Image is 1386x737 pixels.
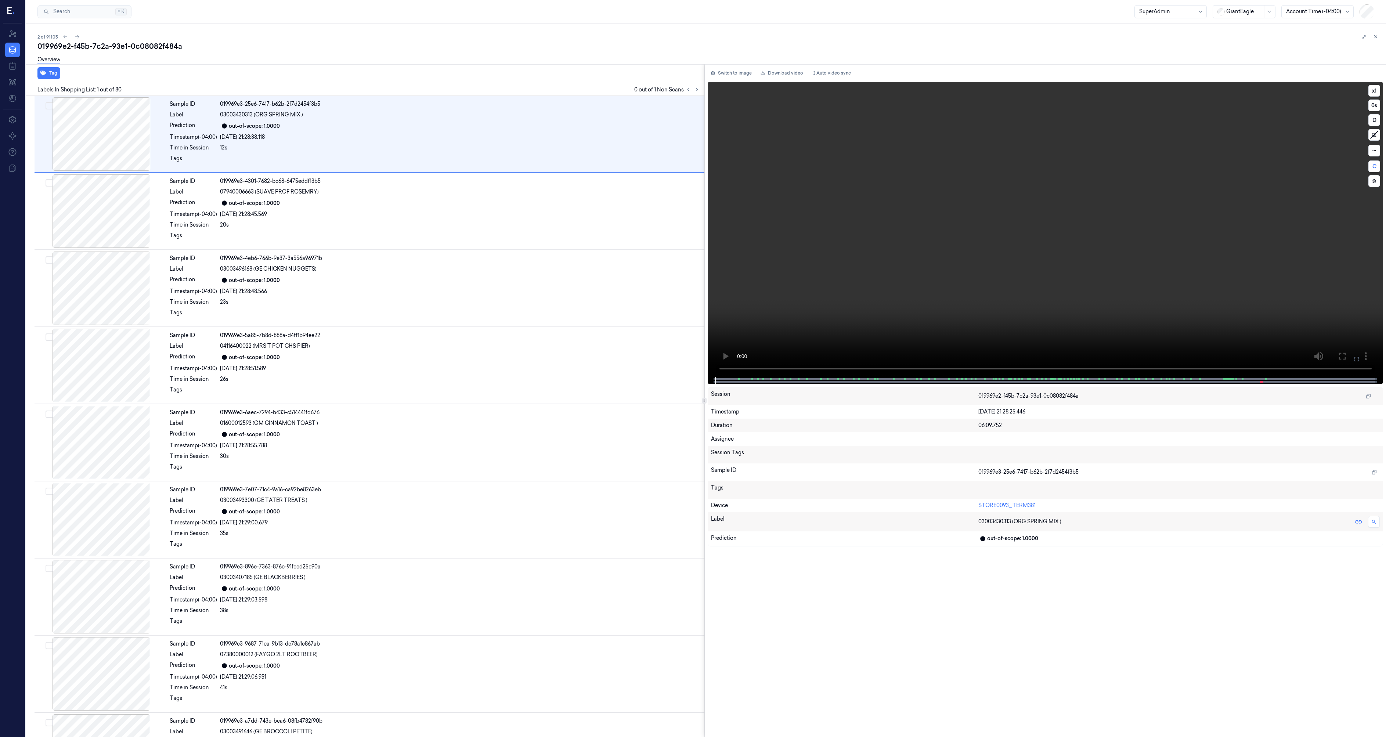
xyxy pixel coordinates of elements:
div: Label [170,419,217,427]
div: out-of-scope: 1.0000 [229,122,280,130]
a: STORE0093_TERM381 [978,502,1036,509]
div: Tags [170,232,217,243]
span: 019969e2-f45b-7c2a-93e1-0c08082f484a [978,392,1079,400]
div: out-of-scope: 1.0000 [229,354,280,361]
div: [DATE] 21:28:48.566 [220,288,700,295]
div: Tags [170,309,217,321]
div: Time in Session [170,607,217,614]
span: 04116400022 (MRS T POT CHS PIER) [220,342,310,350]
div: 35s [220,530,700,537]
button: Select row [46,642,53,649]
div: [DATE] 21:28:55.788 [220,442,700,449]
button: D [1368,114,1380,126]
div: Sample ID [170,177,217,185]
div: Timestamp [711,408,979,416]
div: 20s [220,221,700,229]
button: Select row [46,256,53,264]
button: Switch to image [708,67,755,79]
div: 019969e3-6aec-7294-b433-c514441fd676 [220,409,700,416]
div: Sample ID [170,254,217,262]
button: Select row [46,411,53,418]
div: Time in Session [170,684,217,691]
div: Prediction [170,199,217,207]
div: Tags [170,463,217,475]
span: 03003496168 (GE CHICKEN NUGGETS) [220,265,317,273]
div: Timestamp (-04:00) [170,596,217,604]
a: Overview [37,56,60,64]
span: Labels In Shopping List: 1 out of 80 [37,86,122,94]
div: 019969e3-9687-71ea-9b13-dc78a1e867ab [220,640,700,648]
div: 019969e3-5a85-7b8d-888a-d4ff1b94ee22 [220,332,700,339]
div: 019969e3-a7dd-743e-bea6-08fb4782f90b [220,717,700,725]
div: Sample ID [170,640,217,648]
span: 07940006663 (SUAVE PROF ROSEMRY) [220,188,319,196]
span: 019969e3-25e6-7417-b62b-2f7d2454f3b5 [978,468,1079,476]
button: Select row [46,488,53,495]
span: 03003407185 (GE BLACKBERRIES ) [220,574,306,581]
div: out-of-scope: 1.0000 [987,535,1038,542]
div: 019969e3-4301-7682-bc68-6475eddf13b5 [220,177,700,185]
div: 019969e2-f45b-7c2a-93e1-0c08082f484a [37,41,1380,51]
div: Tags [170,617,217,629]
div: Prediction [170,276,217,285]
div: Session Tags [711,449,979,460]
div: 019969e3-7e07-71c4-9a16-ca92be8263eb [220,486,700,494]
button: 0s [1368,100,1380,111]
div: Tags [170,540,217,552]
div: Timestamp (-04:00) [170,519,217,527]
div: Sample ID [711,466,979,478]
div: 019969e3-4eb6-766b-9e37-3a556a96971b [220,254,700,262]
button: Select row [46,333,53,341]
span: 2 of 91105 [37,34,58,40]
div: out-of-scope: 1.0000 [229,277,280,284]
div: [DATE] 21:28:38.118 [220,133,700,141]
div: Label [170,728,217,736]
button: Select row [46,102,53,109]
div: Time in Session [170,221,217,229]
div: out-of-scope: 1.0000 [229,199,280,207]
span: Search [50,8,70,15]
button: x1 [1368,85,1380,97]
div: [DATE] 21:28:45.569 [220,210,700,218]
span: 01600012593 (GM CINNAMON TOAST ) [220,419,318,427]
div: Label [170,188,217,196]
div: 06:09.752 [978,422,1380,429]
div: Prediction [170,507,217,516]
span: 07380000012 (FAYGO 2LT ROOTBEER) [220,651,318,658]
span: 03003491646 (GE BROCCOLI PETITE) [220,728,313,736]
div: out-of-scope: 1.0000 [229,431,280,438]
div: Timestamp (-04:00) [170,365,217,372]
div: Prediction [170,353,217,362]
button: C [1368,160,1380,172]
div: Duration [711,422,979,429]
button: Search⌘K [37,5,131,18]
div: 41s [220,684,700,691]
button: Select row [46,179,53,187]
div: Time in Session [170,452,217,460]
div: Prediction [711,534,979,543]
div: Label [170,496,217,504]
div: Time in Session [170,530,217,537]
div: [DATE] 21:28:25.446 [978,408,1380,416]
span: 0 out of 1 Non Scans [634,85,701,94]
div: Sample ID [170,563,217,571]
a: Download video [758,67,806,79]
div: Label [170,265,217,273]
div: 23s [220,298,700,306]
div: Label [170,111,217,119]
div: Tags [170,155,217,166]
div: Sample ID [170,100,217,108]
div: Prediction [170,430,217,439]
div: Timestamp (-04:00) [170,133,217,141]
div: 26s [220,375,700,383]
div: Assignee [711,435,1380,443]
div: Timestamp (-04:00) [170,288,217,295]
div: Label [170,342,217,350]
div: Tags [170,694,217,706]
div: Time in Session [170,298,217,306]
div: 30s [220,452,700,460]
div: Time in Session [170,375,217,383]
div: Tags [711,484,979,496]
div: Prediction [170,584,217,593]
button: Select row [46,719,53,726]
